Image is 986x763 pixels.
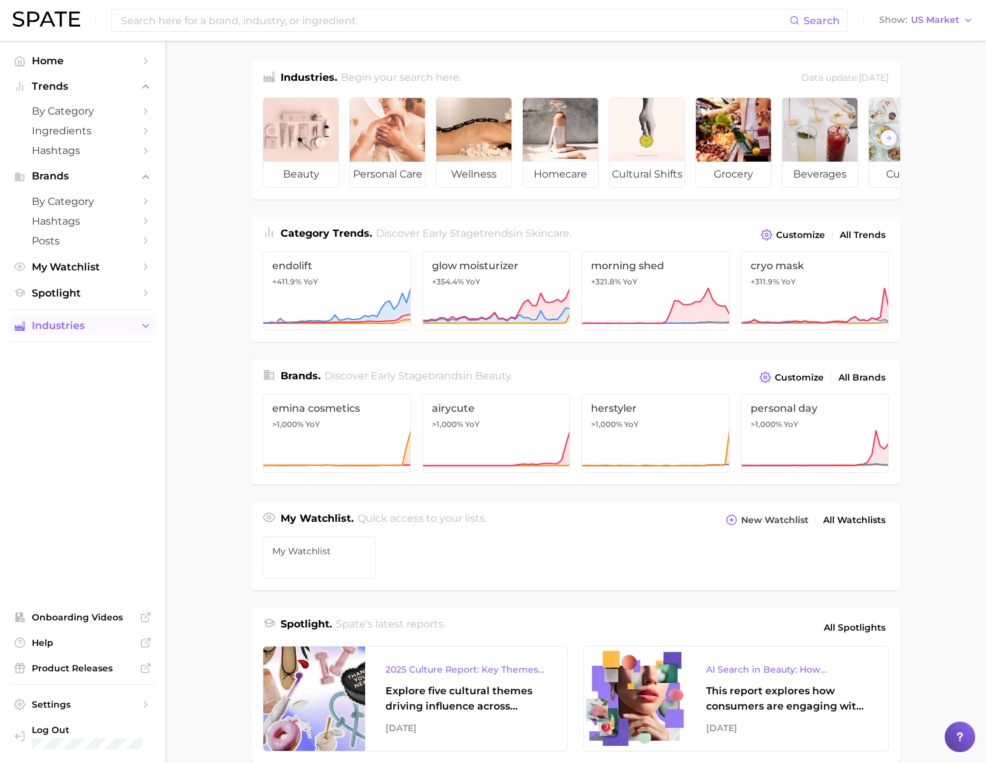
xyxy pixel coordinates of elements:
[32,125,134,137] span: Ingredients
[10,283,155,303] a: Spotlight
[623,277,637,287] span: YoY
[281,511,354,529] h1: My Watchlist.
[756,368,827,386] button: Customize
[32,144,134,157] span: Hashtags
[281,227,372,239] span: Category Trends .
[10,720,155,753] a: Log out. Currently logged in with e-mail doyeon@spate.nyc.
[696,162,771,187] span: grocery
[591,277,621,286] span: +321.8%
[10,633,155,652] a: Help
[120,10,789,31] input: Search here for a brand, industry, or ingredient
[432,419,463,429] span: >1,000%
[385,683,547,714] div: Explore five cultural themes driving influence across beauty, food, and pop culture.
[868,97,945,188] a: culinary
[272,419,303,429] span: >1,000%
[358,511,487,529] h2: Quick access to your lists.
[581,251,730,330] a: morning shed+321.8% YoY
[10,257,155,277] a: My Watchlist
[466,277,480,287] span: YoY
[385,662,547,677] div: 2025 Culture Report: Key Themes That Are Shaping Consumer Demand
[10,101,155,121] a: by Category
[10,121,155,141] a: Ingredients
[32,215,134,227] span: Hashtags
[838,372,885,383] span: All Brands
[263,394,411,473] a: emina cosmetics>1,000% YoY
[32,195,134,207] span: by Category
[349,97,426,188] a: personal care
[10,231,155,251] a: Posts
[876,12,976,29] button: ShowUS Market
[802,70,889,87] div: Data update: [DATE]
[422,394,571,473] a: airycute>1,000% YoY
[32,81,134,92] span: Trends
[422,251,571,330] a: glow moisturizer+354.4% YoY
[32,699,134,710] span: Settings
[475,370,511,382] span: beauty
[706,662,868,677] div: AI Search in Beauty: How Consumers Are Using ChatGPT vs. Google Search
[32,662,134,674] span: Product Releases
[782,97,858,188] a: beverages
[432,402,561,414] span: airycute
[10,608,155,627] a: Onboarding Videos
[32,261,134,273] span: My Watchlist
[272,402,401,414] span: emina cosmetics
[751,260,880,272] span: cryo mask
[272,260,401,272] span: endolift
[837,227,889,244] a: All Trends
[32,287,134,299] span: Spotlight
[695,97,772,188] a: grocery
[10,695,155,714] a: Settings
[706,683,868,714] div: This report explores how consumers are engaging with AI-powered search tools — and what it means ...
[32,320,134,332] span: Industries
[821,617,889,638] a: All Spotlights
[751,277,779,286] span: +311.9%
[432,277,464,286] span: +354.4%
[741,394,889,473] a: personal day>1,000% YoY
[281,370,321,382] span: Brands .
[784,419,798,430] span: YoY
[10,211,155,231] a: Hashtags
[624,419,639,430] span: YoY
[10,192,155,211] a: by Category
[591,402,720,414] span: herstyler
[10,167,155,186] button: Brands
[303,277,318,287] span: YoY
[824,620,885,635] span: All Spotlights
[823,515,885,526] span: All Watchlists
[32,55,134,67] span: Home
[741,251,889,330] a: cryo mask+311.9% YoY
[782,162,858,187] span: beverages
[591,419,622,429] span: >1,000%
[776,230,825,241] span: Customize
[706,720,868,736] div: [DATE]
[751,419,782,429] span: >1,000%
[879,17,907,24] span: Show
[465,419,480,430] span: YoY
[432,260,561,272] span: glow moisturizer
[591,260,720,272] span: morning shed
[840,230,885,241] span: All Trends
[911,17,959,24] span: US Market
[263,251,411,330] a: endolift+411.9% YoY
[523,162,598,187] span: homecare
[281,70,337,87] h1: Industries.
[10,316,155,335] button: Industries
[10,659,155,678] a: Product Releases
[32,235,134,247] span: Posts
[781,277,796,287] span: YoY
[281,617,332,638] h1: Spotlight.
[324,370,513,382] span: Discover Early Stage brands in .
[436,162,511,187] span: wellness
[341,70,461,87] h2: Begin your search here.
[305,419,320,430] span: YoY
[32,105,134,117] span: by Category
[741,515,809,526] span: New Watchlist
[10,77,155,96] button: Trends
[803,15,840,27] span: Search
[723,511,812,529] button: New Watchlist
[583,646,889,752] a: AI Search in Beauty: How Consumers Are Using ChatGPT vs. Google SearchThis report explores how co...
[609,162,684,187] span: cultural shifts
[775,372,824,383] span: Customize
[820,512,889,529] a: All Watchlists
[376,227,571,239] span: Discover Early Stage trends in .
